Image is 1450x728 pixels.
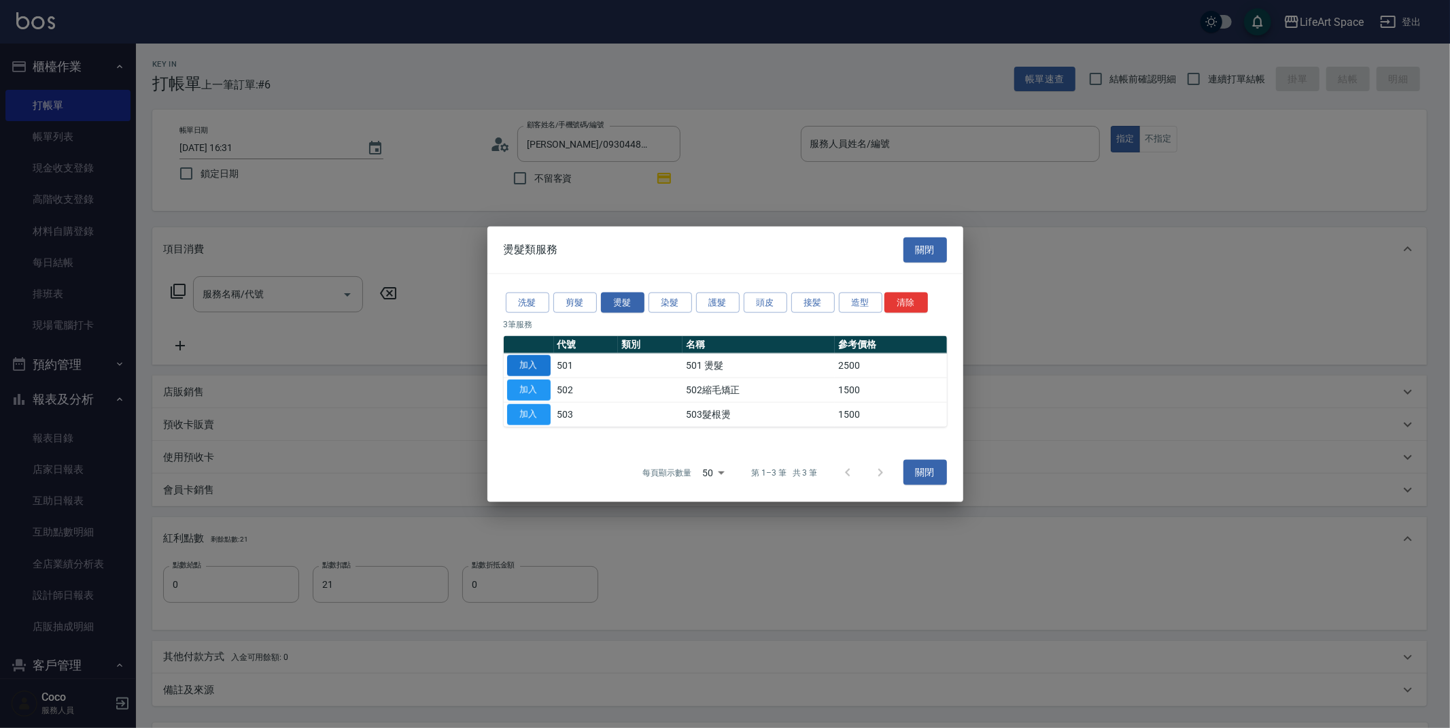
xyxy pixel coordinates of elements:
[507,380,551,401] button: 加入
[839,292,882,313] button: 造型
[835,336,947,354] th: 參考價格
[618,336,683,354] th: 類別
[683,336,835,354] th: 名稱
[504,318,947,331] p: 3 筆服務
[554,402,619,427] td: 503
[507,355,551,376] button: 加入
[835,353,947,378] td: 2500
[601,292,644,313] button: 燙髮
[683,353,835,378] td: 501 燙髮
[504,243,558,257] span: 燙髮類服務
[683,378,835,402] td: 502縮毛矯正
[744,292,787,313] button: 頭皮
[791,292,835,313] button: 接髪
[903,460,947,485] button: 關閉
[696,292,740,313] button: 護髮
[642,466,691,478] p: 每頁顯示數量
[884,292,928,313] button: 清除
[554,378,619,402] td: 502
[835,378,947,402] td: 1500
[507,403,551,425] button: 加入
[835,402,947,427] td: 1500
[697,454,729,491] div: 50
[554,353,619,378] td: 501
[903,237,947,263] button: 關閉
[506,292,549,313] button: 洗髮
[751,466,817,478] p: 第 1–3 筆 共 3 筆
[553,292,597,313] button: 剪髮
[649,292,692,313] button: 染髮
[554,336,619,354] th: 代號
[683,402,835,427] td: 503髮根燙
